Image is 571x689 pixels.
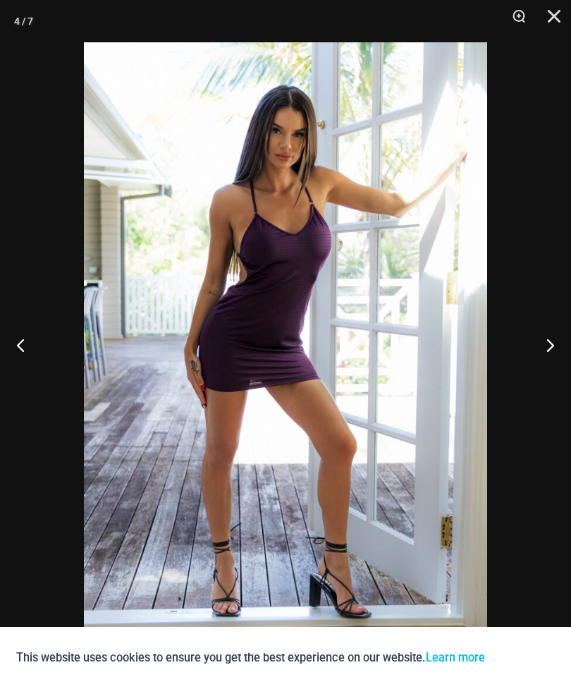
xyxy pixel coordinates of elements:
[16,648,485,667] p: This website uses cookies to ensure you get the best experience on our website.
[518,310,571,380] button: Next
[14,11,33,32] div: 4 / 7
[84,42,487,647] img: Delta Purple 5612 Dress 04
[426,651,485,664] a: Learn more
[496,641,555,675] button: Accept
